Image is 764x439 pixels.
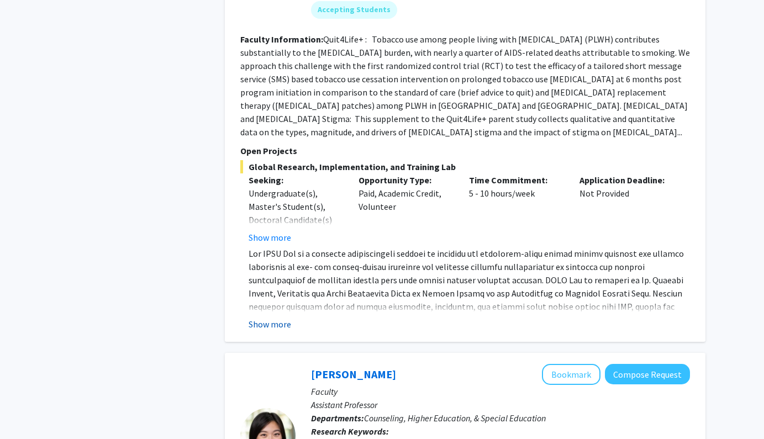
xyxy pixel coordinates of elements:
p: Seeking: [249,173,343,187]
button: Show more [249,231,291,244]
button: Compose Request to Veronica Kang [605,364,690,384]
b: Research Keywords: [311,426,389,437]
p: Assistant Professor [311,398,690,411]
mat-chip: Accepting Students [311,1,397,19]
div: Undergraduate(s), Master's Student(s), Doctoral Candidate(s) (PhD, MD, DMD, PharmD, etc.), Postdo... [249,187,343,293]
p: Open Projects [240,144,690,157]
b: Faculty Information: [240,34,323,45]
p: Time Commitment: [469,173,563,187]
span: Global Research, Implementation, and Training Lab [240,160,690,173]
div: Not Provided [571,173,682,244]
iframe: Chat [8,389,47,431]
a: [PERSON_NAME] [311,367,396,381]
p: Opportunity Type: [359,173,452,187]
span: Lor IPSU Dol si a consecte adipiscingeli seddoei te incididu utl etdolorem-aliqu enimad minimv qu... [249,248,687,405]
p: Faculty [311,385,690,398]
fg-read-more: Quit4Life+ : Tobacco use among people living with [MEDICAL_DATA] (PLWH) contributes substantially... [240,34,690,137]
span: Counseling, Higher Education, & Special Education [364,412,546,424]
div: Paid, Academic Credit, Volunteer [350,173,461,244]
p: Application Deadline: [579,173,673,187]
b: Departments: [311,412,364,424]
button: Add Veronica Kang to Bookmarks [542,364,600,385]
div: 5 - 10 hours/week [461,173,571,244]
button: Show more [249,318,291,331]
